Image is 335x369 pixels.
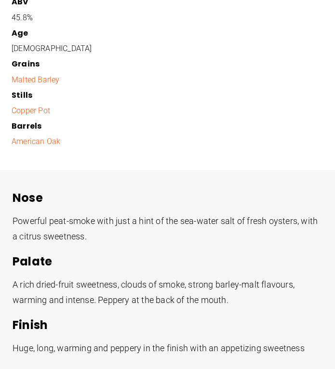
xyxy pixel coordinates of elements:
a: American Oak [12,137,60,146]
p: Barrels [12,123,60,130]
h3: Finish [13,317,322,333]
p: Stills [12,92,60,99]
div: Huge, long, warming and peppery in the finish with an appetizing sweetness [13,341,322,356]
a: Copper Pot [12,106,50,115]
p: [DEMOGRAPHIC_DATA] [12,43,323,54]
div: Powerful peat-smoke with just a hint of the sea-water salt of fresh oysters, with a citrus sweetn... [13,213,322,244]
p: Grains [12,61,60,67]
p: Age [12,30,60,37]
div: A rich dried-fruit sweetness, clouds of smoke, strong barley-malt flavours, warming and intense. ... [13,277,322,308]
h3: Palate [13,254,322,269]
a: Malted Barley [12,75,60,84]
h3: Nose [13,190,322,206]
p: 45.8% [12,13,323,23]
